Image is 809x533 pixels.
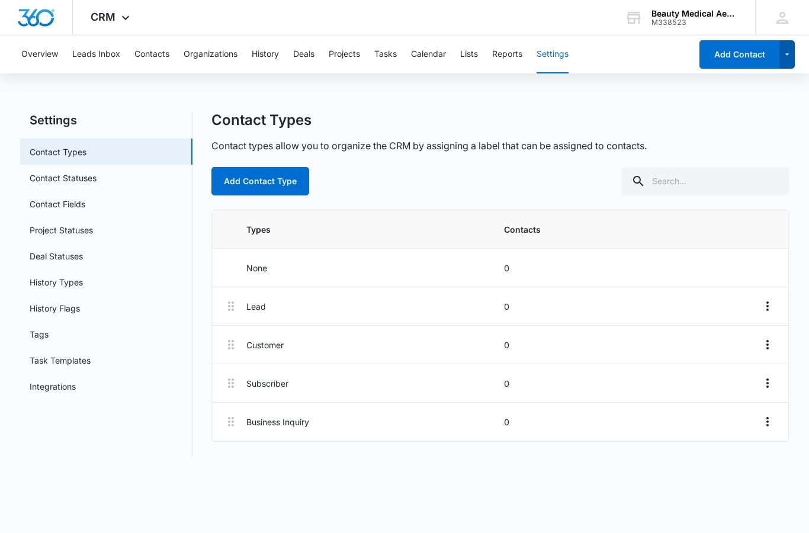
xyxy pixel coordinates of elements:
p: Types [246,223,497,236]
a: Deal Statuses [30,250,83,262]
a: History Flags [30,302,80,314]
h1: Contact Types [211,111,312,129]
input: Search... [622,167,789,195]
p: Subscriber [246,377,497,390]
button: Organizations [184,36,237,73]
a: Contact Fields [30,198,85,210]
a: Task Templates [30,354,91,367]
button: Contacts [134,36,169,73]
button: Settings [537,36,569,73]
button: Overflow Menu [759,374,776,393]
p: Contacts [504,223,755,236]
p: 0 [504,262,755,274]
button: Leads Inbox [72,36,120,73]
button: Add Contact [699,40,779,69]
button: Tasks [374,36,397,73]
button: Add Contact Type [211,167,309,195]
button: Overflow Menu [759,335,776,354]
p: 0 [504,339,755,351]
button: History [252,36,279,73]
p: Contact types allow you to organize the CRM by assigning a label that can be assigned to contacts. [211,139,647,153]
a: Integrations [30,380,76,393]
button: Calendar [411,36,446,73]
p: Lead [246,300,497,313]
span: CRM [91,11,115,23]
p: 0 [504,377,755,390]
div: account id [651,18,738,27]
button: Overview [21,36,58,73]
button: Overflow Menu [759,297,776,316]
button: Reports [492,36,522,73]
div: account name [651,9,738,18]
p: Business Inquiry [246,416,497,428]
p: 0 [504,300,755,313]
button: Projects [329,36,360,73]
h2: Settings [20,111,192,129]
a: History Types [30,276,83,288]
a: Contact Statuses [30,172,97,184]
p: 0 [504,416,755,428]
a: Contact Types [30,146,86,158]
button: Overflow Menu [759,412,776,431]
a: Tags [30,328,49,341]
button: Deals [293,36,314,73]
button: Lists [460,36,478,73]
a: Project Statuses [30,224,93,236]
p: None [246,262,497,274]
p: Customer [246,339,497,351]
